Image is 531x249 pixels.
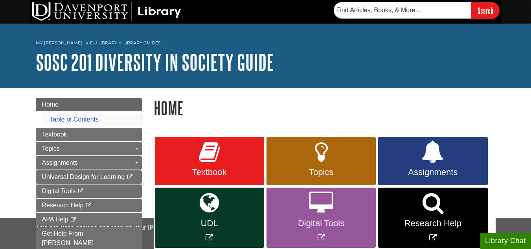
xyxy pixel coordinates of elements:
[42,101,59,108] span: Home
[161,218,258,229] span: UDL
[50,116,99,123] a: Table of Contents
[378,188,487,248] a: Link opens in new window
[42,145,60,152] span: Topics
[42,216,68,223] span: APA Help
[154,98,496,118] h1: Home
[266,137,376,186] a: Topics
[36,142,142,155] a: Topics
[36,199,142,212] a: Research Help
[85,203,92,208] i: This link opens in a new window
[70,217,77,222] i: This link opens in a new window
[334,2,471,18] input: Find Articles, Books, & More...
[471,2,500,19] input: Search
[161,167,258,177] span: Textbook
[42,131,67,138] span: Textbook
[127,175,133,180] i: This link opens in a new window
[42,230,94,246] span: Get Help From [PERSON_NAME]
[155,188,264,248] a: Link opens in new window
[266,188,376,248] a: Link opens in new window
[90,40,117,46] a: DU Library
[36,156,142,170] a: Assignments
[36,213,142,226] a: APA Help
[155,137,264,186] a: Textbook
[384,167,481,177] span: Assignments
[77,189,84,194] i: This link opens in a new window
[42,188,76,194] span: Digital Tools
[32,2,181,21] img: DU Library
[480,233,531,249] button: Library Chat
[123,40,161,46] a: Library Guides
[272,167,370,177] span: Topics
[42,159,78,166] span: Assignments
[378,137,487,186] a: Assignments
[36,40,82,46] a: My [PERSON_NAME]
[42,173,125,180] span: Universal Design for Learning
[334,2,500,19] form: Searches DU Library's articles, books, and more
[36,50,274,74] a: SOSC 201 Diversity in Society Guide
[36,38,496,50] nav: breadcrumb
[36,128,142,141] a: Textbook
[272,218,370,229] span: Digital Tools
[42,202,84,208] span: Research Help
[384,218,481,229] span: Research Help
[36,170,142,184] a: Universal Design for Learning
[36,98,142,111] a: Home
[36,184,142,198] a: Digital Tools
